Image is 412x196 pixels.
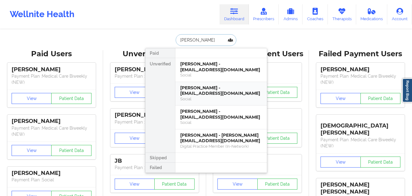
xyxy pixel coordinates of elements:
[115,112,195,119] div: [PERSON_NAME]
[257,133,298,144] button: Patient Data
[51,93,91,104] button: Patient Data
[303,4,328,24] a: Coaches
[154,179,195,190] button: Patient Data
[180,132,262,144] div: [PERSON_NAME] - [PERSON_NAME][EMAIL_ADDRESS][DOMAIN_NAME]
[356,4,388,24] a: Medications
[12,170,91,177] div: [PERSON_NAME]
[321,93,361,104] button: View
[321,118,400,136] div: [DEMOGRAPHIC_DATA][PERSON_NAME]
[360,157,401,168] button: Patient Data
[321,181,400,195] div: [PERSON_NAME] [PERSON_NAME]
[115,133,155,144] button: View
[180,144,262,149] div: Digital Practice Member (In-Network)
[321,157,361,168] button: View
[313,49,408,59] div: Failed Payment Users
[257,87,298,98] button: Patient Data
[107,49,202,59] div: Unverified Users
[12,177,91,183] p: Payment Plan : Social
[257,179,298,190] button: Patient Data
[402,78,412,102] a: Report Bug
[180,85,262,96] div: [PERSON_NAME] - [EMAIL_ADDRESS][DOMAIN_NAME]
[360,93,401,104] button: Patient Data
[115,165,195,171] p: Payment Plan : Unmatched Plan
[328,4,356,24] a: Therapists
[145,153,175,163] div: Skipped
[115,87,155,98] button: View
[249,4,279,24] a: Prescribers
[217,179,258,190] button: View
[115,73,195,79] p: Payment Plan : Unmatched Plan
[180,61,262,72] div: [PERSON_NAME] - [EMAIL_ADDRESS][DOMAIN_NAME]
[321,66,400,73] div: [PERSON_NAME]
[387,4,412,24] a: Account
[115,179,155,190] button: View
[12,66,91,73] div: [PERSON_NAME]
[51,145,91,156] button: Patient Data
[12,118,91,125] div: [PERSON_NAME]
[4,49,99,59] div: Paid Users
[115,157,195,165] div: JB
[145,58,175,153] div: Unverified
[180,109,262,120] div: [PERSON_NAME] - [EMAIL_ADDRESS][DOMAIN_NAME]
[321,73,400,85] p: Payment Plan : Medical Care Biweekly (NEW)
[180,120,262,125] div: Social
[115,66,195,73] div: [PERSON_NAME]
[115,119,195,125] p: Payment Plan : Unmatched Plan
[220,4,249,24] a: Dashboard
[12,73,91,85] p: Payment Plan : Medical Care Biweekly (NEW)
[12,93,52,104] button: View
[321,137,400,149] p: Payment Plan : Medical Care Biweekly (NEW)
[180,72,262,78] div: Social
[279,4,303,24] a: Admins
[145,48,175,58] div: Paid
[12,125,91,137] p: Payment Plan : Medical Care Biweekly (NEW)
[12,145,52,156] button: View
[180,96,262,102] div: Social
[145,163,175,172] div: Failed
